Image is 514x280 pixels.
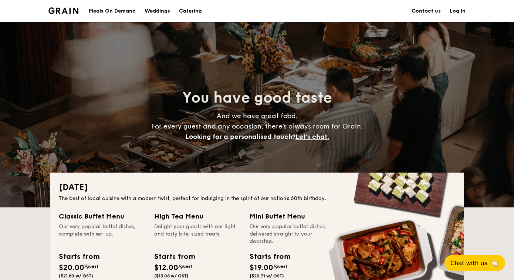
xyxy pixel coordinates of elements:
span: /guest [178,264,192,269]
span: $20.00 [59,263,84,272]
span: ($13.08 w/ GST) [154,273,189,279]
div: Starts from [250,251,290,262]
div: Mini Buffet Menu [250,211,336,221]
span: $12.00 [154,263,178,272]
span: And we have great food. For every guest and any occasion, there’s always room for Grain. [151,112,363,141]
span: Looking for a personalised touch? [185,133,295,141]
div: Starts from [59,251,99,262]
h2: [DATE] [59,181,455,193]
div: The best of local cuisine with a modern twist, perfect for indulging in the spirit of our nation’... [59,195,455,202]
span: Let's chat. [295,133,329,141]
span: Chat with us [450,260,487,267]
span: You have good taste [182,89,332,107]
span: ($21.80 w/ GST) [59,273,93,279]
button: Chat with us🦙 [444,255,505,271]
div: Classic Buffet Menu [59,211,145,221]
a: Logotype [48,7,78,14]
div: Delight your guests with our light and tasty bite-sized treats. [154,223,241,245]
img: Grain [48,7,78,14]
span: ($20.71 w/ GST) [250,273,284,279]
div: High Tea Menu [154,211,241,221]
div: Our very popular buffet dishes, complete with set-up. [59,223,145,245]
span: $19.00 [250,263,273,272]
span: /guest [273,264,287,269]
div: Starts from [154,251,195,262]
span: /guest [84,264,98,269]
span: 🦙 [490,259,499,267]
div: Our very popular buffet dishes, delivered straight to your doorstep. [250,223,336,245]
